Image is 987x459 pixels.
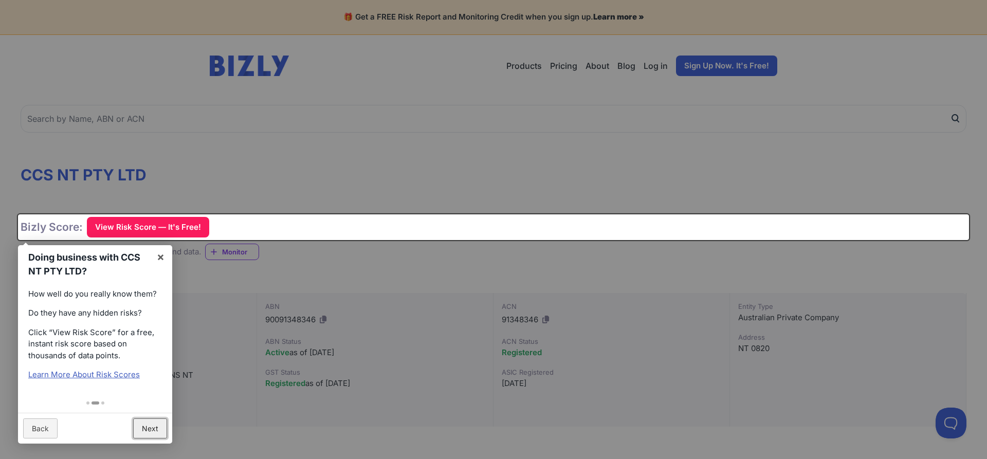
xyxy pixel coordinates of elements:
[28,327,162,362] p: Click “View Risk Score” for a free, instant risk score based on thousands of data points.
[28,370,140,379] a: Learn More About Risk Scores
[28,288,162,300] p: How well do you really know them?
[149,245,172,268] a: ×
[28,250,149,278] h1: Doing business with CCS NT PTY LTD?
[133,418,167,438] a: Next
[28,307,162,319] p: Do they have any hidden risks?
[23,418,58,438] a: Back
